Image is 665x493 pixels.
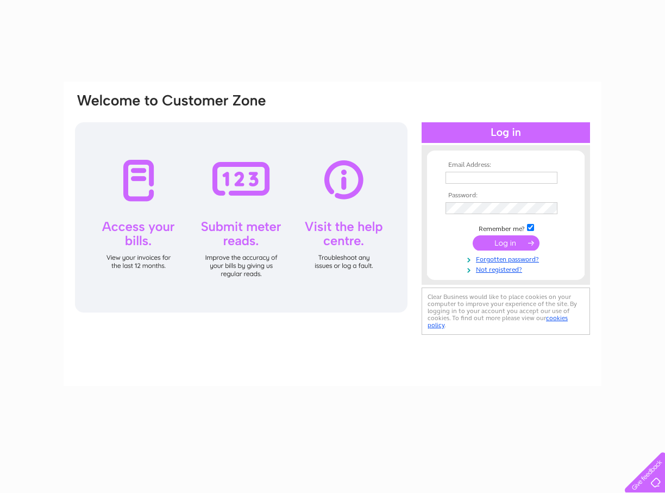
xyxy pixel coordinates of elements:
a: Forgotten password? [446,253,569,264]
th: Password: [443,192,569,199]
a: cookies policy [428,314,568,329]
th: Email Address: [443,161,569,169]
input: Submit [473,235,539,251]
div: Clear Business would like to place cookies on your computer to improve your experience of the sit... [422,288,590,335]
td: Remember me? [443,222,569,233]
a: Not registered? [446,264,569,274]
